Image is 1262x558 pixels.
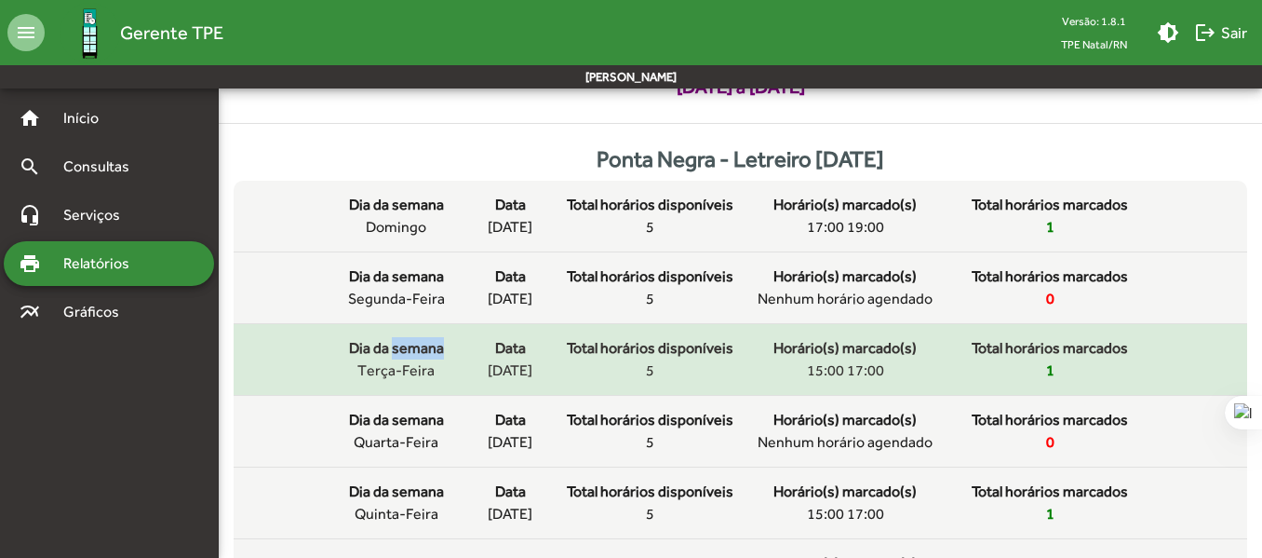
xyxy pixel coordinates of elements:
[1046,9,1142,33] div: Versão: 1.8.1
[1194,21,1216,44] mat-icon: logout
[52,252,154,275] span: Relatórios
[567,194,733,216] span: Total horários disponíveis
[972,409,1128,431] span: Total horários marcados
[807,503,884,525] span: 15:00 17:00
[1046,503,1054,525] span: 1
[567,409,733,431] span: Total horários disponíveis
[773,481,917,503] span: Horário(s) marcado(s)
[646,216,654,238] span: 5
[495,194,526,216] span: Data
[19,252,41,275] mat-icon: print
[52,156,154,178] span: Consultas
[52,107,126,129] span: Início
[495,409,526,431] span: Data
[1187,16,1255,49] button: Sair
[646,503,654,525] span: 5
[807,216,884,238] span: 17:00 19:00
[773,265,917,288] span: Horário(s) marcado(s)
[773,194,917,216] span: Horário(s) marcado(s)
[972,265,1128,288] span: Total horários marcados
[646,431,654,454] span: 5
[19,301,41,323] mat-icon: multiline_chart
[52,204,145,226] span: Serviços
[567,481,733,503] span: Total horários disponíveis
[807,360,884,382] span: 15:00 17:00
[567,337,733,360] span: Total horários disponíveis
[495,337,526,360] span: Data
[1157,21,1179,44] mat-icon: brightness_medium
[972,481,1128,503] span: Total horários marcados
[1046,288,1054,310] span: 0
[366,216,426,238] span: domingo
[19,107,41,129] mat-icon: home
[597,146,884,171] strong: Ponta Negra - Letreiro [DATE]
[488,431,532,454] span: [DATE]
[773,337,917,360] span: Horário(s) marcado(s)
[567,265,733,288] span: Total horários disponíveis
[60,3,120,63] img: Logo
[646,360,654,382] span: 5
[758,288,933,310] span: Nenhum horário agendado
[52,301,144,323] span: Gráficos
[972,194,1128,216] span: Total horários marcados
[1046,431,1054,454] span: 0
[488,503,532,525] span: [DATE]
[348,288,445,310] span: segunda-feira
[357,360,435,382] span: terça-feira
[349,265,444,288] span: Dia da semana
[120,18,223,48] span: Gerente TPE
[19,204,41,226] mat-icon: headset_mic
[349,194,444,216] span: Dia da semana
[19,156,41,178] mat-icon: search
[45,3,223,63] a: Gerente TPE
[488,288,532,310] span: [DATE]
[1194,16,1247,49] span: Sair
[1046,360,1054,382] span: 1
[349,337,444,360] span: Dia da semana
[355,503,438,525] span: quinta-feira
[495,265,526,288] span: Data
[972,337,1128,360] span: Total horários marcados
[495,481,526,503] span: Data
[646,288,654,310] span: 5
[354,431,438,454] span: quarta-feira
[1046,216,1054,238] span: 1
[349,481,444,503] span: Dia da semana
[7,14,45,51] mat-icon: menu
[488,216,532,238] span: [DATE]
[349,409,444,431] span: Dia da semana
[773,409,917,431] span: Horário(s) marcado(s)
[758,431,933,454] span: Nenhum horário agendado
[1046,33,1142,56] span: TPE Natal/RN
[488,360,532,382] span: [DATE]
